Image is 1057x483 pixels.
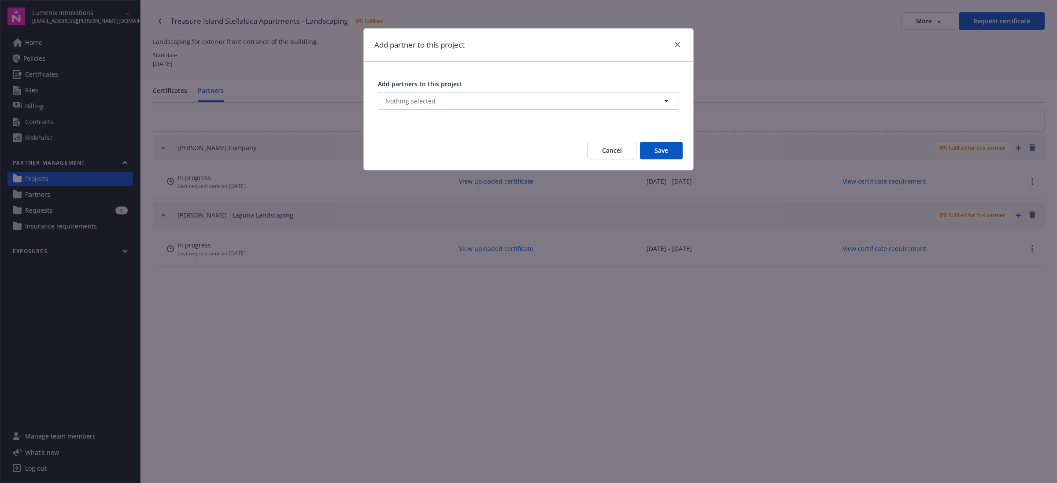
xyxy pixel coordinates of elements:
button: Nothing selected [378,92,679,110]
h1: Add partner to this project [374,39,465,51]
span: Add partners to this project [378,80,462,88]
span: Nothing selected [385,96,436,106]
a: close [672,39,683,50]
button: Save [640,142,683,159]
button: Cancel [588,142,636,159]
